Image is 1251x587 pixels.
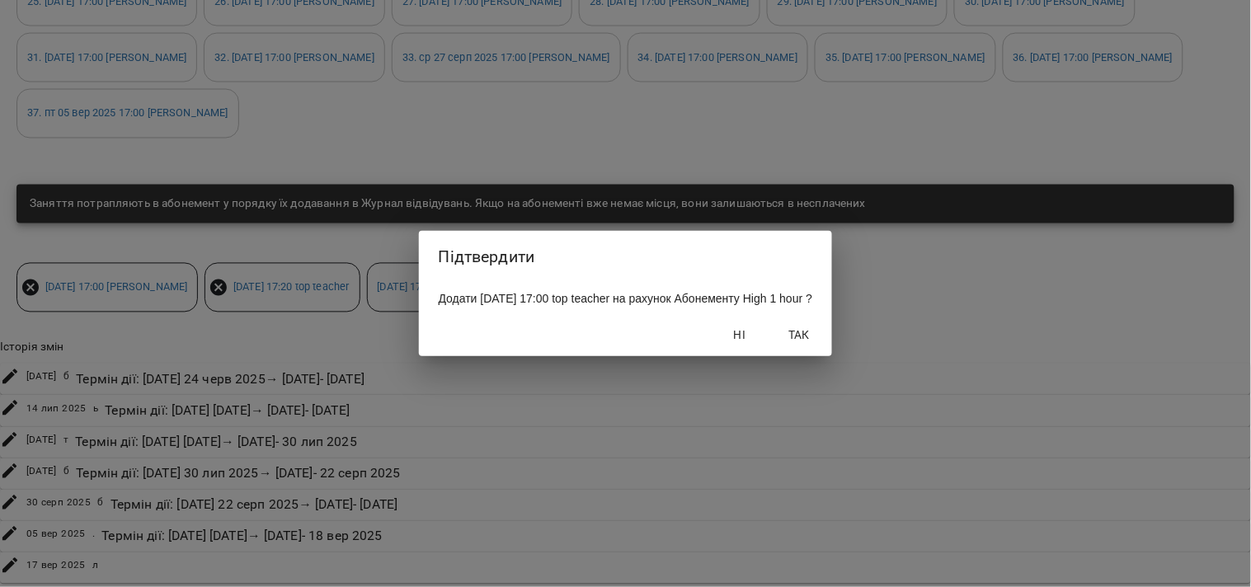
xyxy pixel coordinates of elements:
span: Ні [720,325,760,345]
h2: Підтвердити [439,244,813,270]
button: Так [773,320,825,350]
div: Додати [DATE] 17:00 top teacher на рахунок Абонементу High 1 hour ? [419,284,833,313]
button: Ні [713,320,766,350]
span: Так [779,325,819,345]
